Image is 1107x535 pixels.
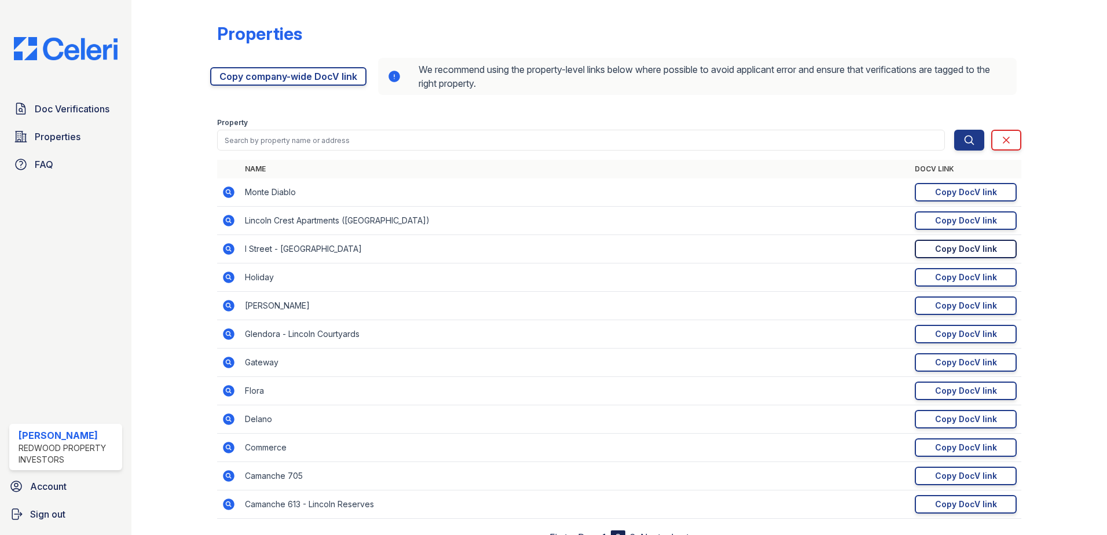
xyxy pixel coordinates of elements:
[35,157,53,171] span: FAQ
[915,211,1017,230] a: Copy DocV link
[935,470,997,482] div: Copy DocV link
[935,357,997,368] div: Copy DocV link
[9,125,122,148] a: Properties
[30,479,67,493] span: Account
[35,102,109,116] span: Doc Verifications
[935,442,997,453] div: Copy DocV link
[217,118,248,127] label: Property
[240,160,910,178] th: Name
[240,292,910,320] td: [PERSON_NAME]
[935,243,997,255] div: Copy DocV link
[935,499,997,510] div: Copy DocV link
[5,37,127,60] img: CE_Logo_Blue-a8612792a0a2168367f1c8372b55b34899dd931a85d93a1a3d3e32e68fde9ad4.png
[935,300,997,312] div: Copy DocV link
[5,503,127,526] a: Sign out
[35,130,80,144] span: Properties
[30,507,65,521] span: Sign out
[19,428,118,442] div: [PERSON_NAME]
[915,325,1017,343] a: Copy DocV link
[915,268,1017,287] a: Copy DocV link
[240,263,910,292] td: Holiday
[210,67,366,86] a: Copy company-wide DocV link
[935,413,997,425] div: Copy DocV link
[9,97,122,120] a: Doc Verifications
[240,405,910,434] td: Delano
[935,385,997,397] div: Copy DocV link
[915,467,1017,485] a: Copy DocV link
[915,410,1017,428] a: Copy DocV link
[240,434,910,462] td: Commerce
[240,178,910,207] td: Monte Diablo
[915,296,1017,315] a: Copy DocV link
[240,235,910,263] td: I Street - [GEOGRAPHIC_DATA]
[240,320,910,349] td: Glendora - Lincoln Courtyards
[915,438,1017,457] a: Copy DocV link
[935,186,997,198] div: Copy DocV link
[935,328,997,340] div: Copy DocV link
[915,382,1017,400] a: Copy DocV link
[915,495,1017,514] a: Copy DocV link
[240,377,910,405] td: Flora
[378,58,1017,95] div: We recommend using the property-level links below where possible to avoid applicant error and ens...
[5,475,127,498] a: Account
[217,130,945,151] input: Search by property name or address
[915,353,1017,372] a: Copy DocV link
[240,462,910,490] td: Camanche 705
[9,153,122,176] a: FAQ
[910,160,1021,178] th: DocV Link
[915,240,1017,258] a: Copy DocV link
[935,272,997,283] div: Copy DocV link
[240,349,910,377] td: Gateway
[240,490,910,519] td: Camanche 613 - Lincoln Reserves
[915,183,1017,201] a: Copy DocV link
[19,442,118,466] div: Redwood Property Investors
[217,23,302,44] div: Properties
[935,215,997,226] div: Copy DocV link
[240,207,910,235] td: Lincoln Crest Apartments ([GEOGRAPHIC_DATA])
